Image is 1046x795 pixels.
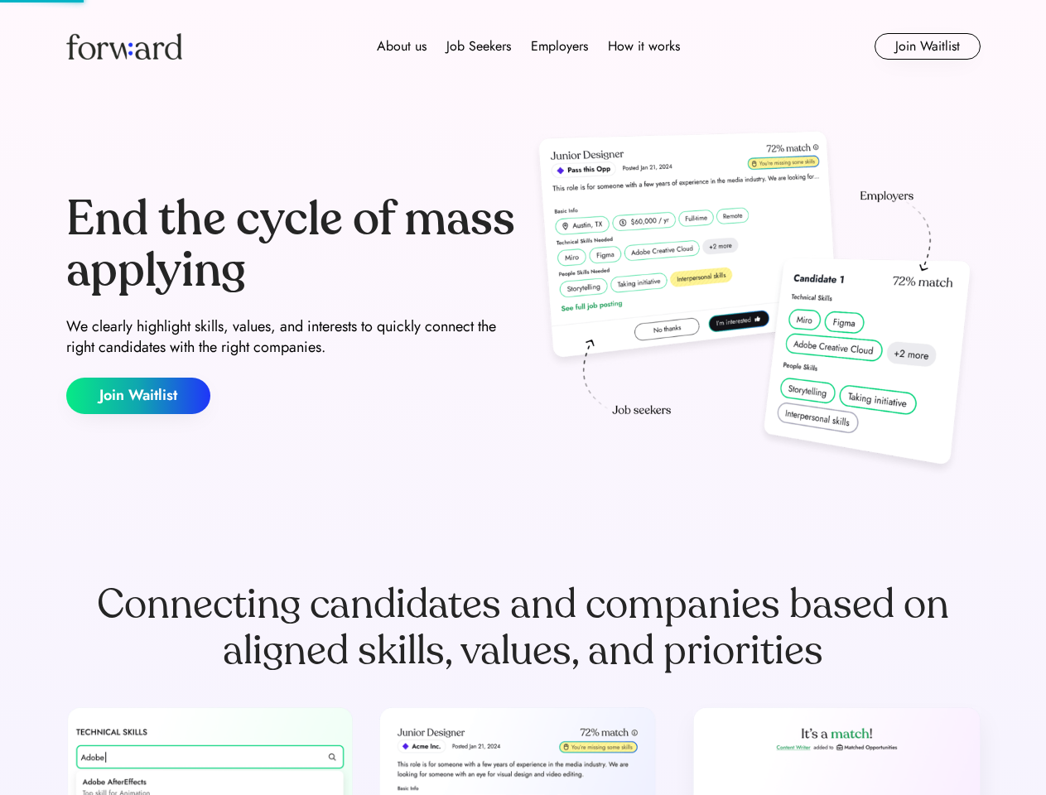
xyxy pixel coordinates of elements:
div: Job Seekers [446,36,511,56]
div: Employers [531,36,588,56]
div: End the cycle of mass applying [66,194,517,296]
div: About us [377,36,427,56]
button: Join Waitlist [875,33,981,60]
button: Join Waitlist [66,378,210,414]
div: How it works [608,36,680,56]
div: We clearly highlight skills, values, and interests to quickly connect the right candidates with t... [66,316,517,358]
img: hero-image.png [530,126,981,482]
img: Forward logo [66,33,182,60]
div: Connecting candidates and companies based on aligned skills, values, and priorities [66,581,981,674]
